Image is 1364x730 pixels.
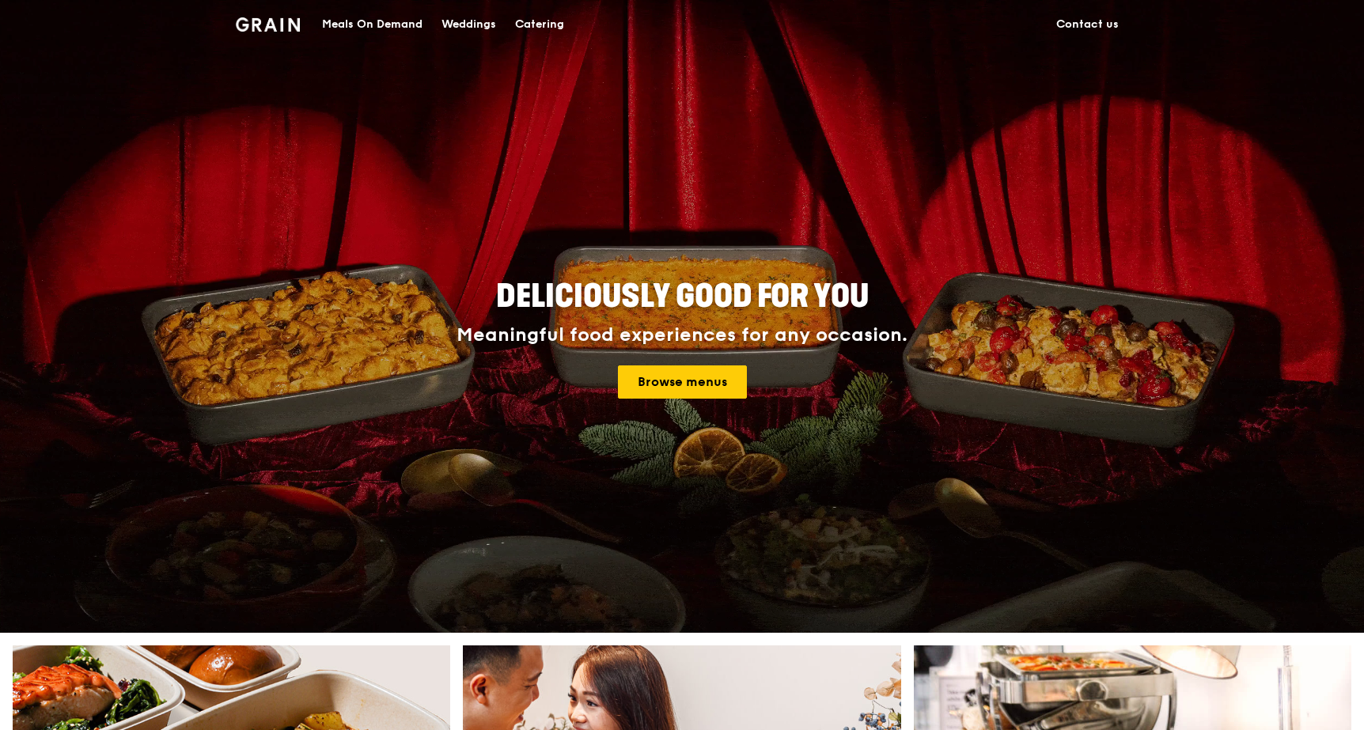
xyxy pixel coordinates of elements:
a: Catering [506,1,574,48]
span: Deliciously good for you [496,278,869,316]
a: Weddings [432,1,506,48]
div: Weddings [441,1,496,48]
img: Grain [236,17,300,32]
a: Browse menus [618,365,747,399]
div: Catering [515,1,564,48]
a: Contact us [1047,1,1128,48]
div: Meals On Demand [322,1,422,48]
div: Meaningful food experiences for any occasion. [397,324,967,346]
